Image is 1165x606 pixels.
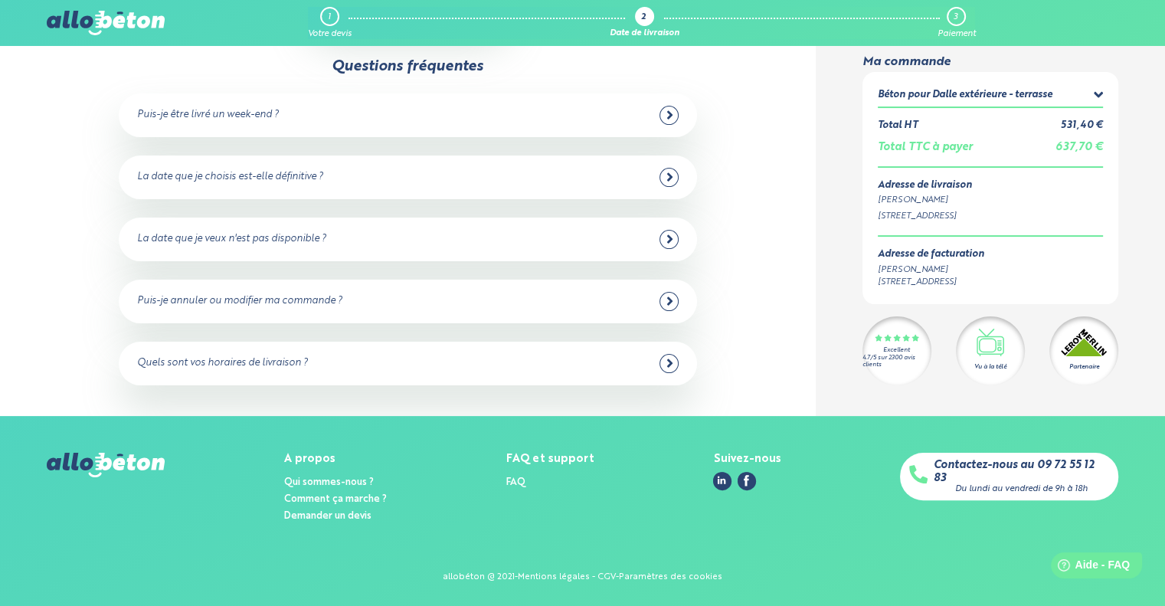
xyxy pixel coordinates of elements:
[328,12,331,22] div: 1
[137,296,342,307] div: Puis-je annuler ou modifier ma commande ?
[878,194,1104,207] div: [PERSON_NAME]
[1069,362,1099,372] div: Partenaire
[713,453,780,466] div: Suivez-nous
[955,484,1088,494] div: Du lundi au vendredi de 9h à 18h
[862,354,931,368] div: 4.7/5 sur 2300 avis clients
[284,477,374,487] a: Qui sommes-nous ?
[284,453,387,466] div: A propos
[878,179,1104,191] div: Adresse de livraison
[878,90,1052,101] div: Béton pour Dalle extérieure - terrasse
[308,7,352,39] a: 1 Votre devis
[518,572,590,581] a: Mentions légales
[937,7,975,39] a: 3 Paiement
[883,347,910,354] div: Excellent
[862,54,1119,68] div: Ma commande
[641,13,646,23] div: 2
[137,358,308,369] div: Quels sont vos horaires de livraison ?
[332,58,483,75] div: Questions fréquentes
[610,7,679,39] a: 2 Date de livraison
[308,29,352,39] div: Votre devis
[616,572,619,582] div: -
[47,453,165,477] img: allobéton
[1055,142,1103,152] span: 637,70 €
[1061,120,1103,132] div: 531,40 €
[878,120,918,132] div: Total HT
[443,572,515,582] div: allobéton @ 2021
[515,572,518,582] div: -
[610,29,679,39] div: Date de livraison
[506,453,594,466] div: FAQ et support
[878,87,1104,106] summary: Béton pour Dalle extérieure - terrasse
[878,249,984,260] div: Adresse de facturation
[934,459,1109,484] a: Contactez-nous au 09 72 55 12 83
[284,494,387,504] a: Comment ça marche ?
[1029,546,1148,589] iframe: Help widget launcher
[974,362,1006,372] div: Vu à la télé
[619,572,722,581] a: Paramètres des cookies
[878,276,984,289] div: [STREET_ADDRESS]
[878,263,984,276] div: [PERSON_NAME]
[878,210,1104,223] div: [STREET_ADDRESS]
[878,141,973,154] div: Total TTC à payer
[137,110,279,121] div: Puis-je être livré un week-end ?
[954,12,957,22] div: 3
[597,572,616,581] a: CGV
[506,477,525,487] a: FAQ
[137,172,323,183] div: La date que je choisis est-elle définitive ?
[937,29,975,39] div: Paiement
[47,11,165,35] img: allobéton
[284,511,371,521] a: Demander un devis
[592,572,595,581] span: -
[137,234,326,245] div: La date que je veux n'est pas disponible ?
